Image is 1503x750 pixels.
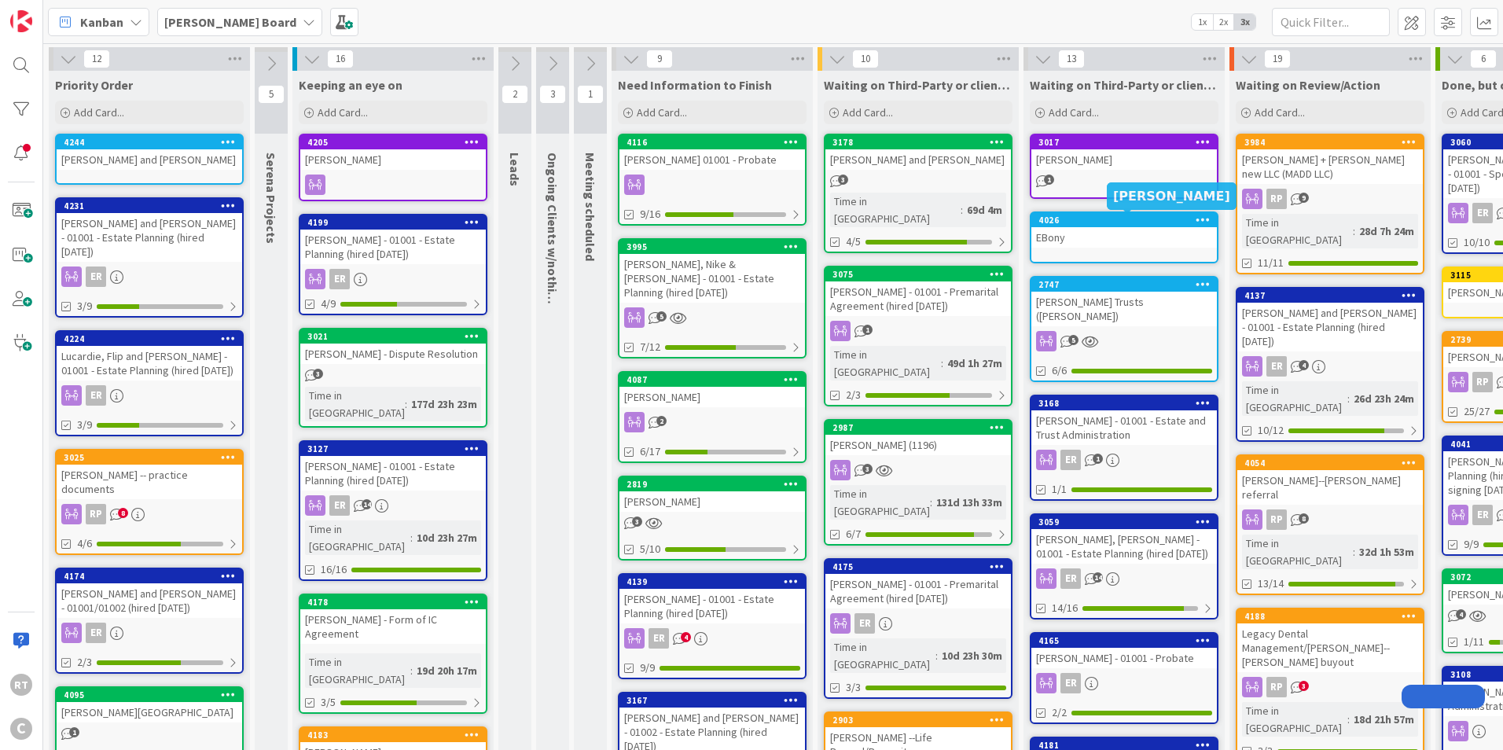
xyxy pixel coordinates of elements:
[1353,222,1355,240] span: :
[830,193,961,227] div: Time in [GEOGRAPHIC_DATA]
[577,85,604,104] span: 1
[64,571,242,582] div: 4174
[305,520,410,555] div: Time in [GEOGRAPHIC_DATA]
[1031,515,1217,564] div: 3059[PERSON_NAME], [PERSON_NAME] - 01001 - Estate Planning (hired [DATE])
[854,613,875,634] div: ER
[57,346,242,381] div: Lucardie, Flip and [PERSON_NAME] - 01001 - Estate Planning (hired [DATE])
[656,416,667,426] span: 2
[832,269,1011,280] div: 3075
[1234,14,1255,30] span: 3x
[321,694,336,711] span: 3/5
[619,477,805,512] div: 2819[PERSON_NAME]
[299,77,402,93] span: Keeping an eye on
[263,153,279,244] span: Serena Projects
[941,355,943,372] span: :
[407,395,481,413] div: 177d 23h 23m
[307,331,486,342] div: 3021
[627,695,805,706] div: 3167
[1052,362,1067,379] span: 6/6
[1244,290,1423,301] div: 4137
[77,298,92,314] span: 3/9
[86,267,106,287] div: ER
[321,561,347,578] span: 16/16
[619,135,805,170] div: 4116[PERSON_NAME] 01001 - Probate
[961,201,963,219] span: :
[69,727,79,737] span: 1
[57,465,242,499] div: [PERSON_NAME] -- practice documents
[57,213,242,262] div: [PERSON_NAME] and [PERSON_NAME] - 01001 - Estate Planning (hired [DATE])
[1237,609,1423,672] div: 4188Legacy Dental Management/[PERSON_NAME]--[PERSON_NAME] buyout
[846,679,861,696] span: 3/3
[830,638,935,673] div: Time in [GEOGRAPHIC_DATA]
[640,660,655,676] span: 9/9
[1266,356,1287,377] div: ER
[57,569,242,583] div: 4174
[1093,572,1103,583] span: 14
[1244,137,1423,148] div: 3984
[1031,648,1217,668] div: [PERSON_NAME] - 01001 - Probate
[1031,135,1217,170] div: 3017[PERSON_NAME]
[1031,515,1217,529] div: 3059
[64,200,242,211] div: 4231
[1052,704,1067,721] span: 2/2
[619,373,805,387] div: 4087
[619,373,805,407] div: 4087[PERSON_NAME]
[300,215,486,230] div: 4199
[1237,189,1423,209] div: RP
[1038,635,1217,646] div: 4165
[57,135,242,170] div: 4244[PERSON_NAME] and [PERSON_NAME]
[1266,677,1287,697] div: RP
[637,105,687,119] span: Add Card...
[86,623,106,643] div: ER
[300,215,486,264] div: 4199[PERSON_NAME] - 01001 - Estate Planning (hired [DATE])
[862,325,873,335] span: 1
[1237,289,1423,303] div: 4137
[1347,390,1350,407] span: :
[300,329,486,364] div: 3021[PERSON_NAME] - Dispute Resolution
[619,589,805,623] div: [PERSON_NAME] - 01001 - Estate Planning (hired [DATE])
[825,560,1011,574] div: 4175
[646,50,673,68] span: 9
[838,175,848,185] span: 3
[930,494,932,511] span: :
[619,149,805,170] div: [PERSON_NAME] 01001 - Probate
[852,50,879,68] span: 10
[57,583,242,618] div: [PERSON_NAME] and [PERSON_NAME] - 01001/01002 (hired [DATE])
[824,77,1012,93] span: Waiting on Third-Party or client (Active)
[57,332,242,381] div: 4224Lucardie, Flip and [PERSON_NAME] - 01001 - Estate Planning (hired [DATE])
[1237,623,1423,672] div: Legacy Dental Management/[PERSON_NAME]--[PERSON_NAME] buyout
[1266,189,1287,209] div: RP
[627,374,805,385] div: 4087
[1060,673,1081,693] div: ER
[329,495,350,516] div: ER
[656,311,667,322] span: 5
[57,702,242,722] div: [PERSON_NAME][GEOGRAPHIC_DATA]
[64,137,242,148] div: 4244
[410,662,413,679] span: :
[1244,611,1423,622] div: 4188
[1242,535,1353,569] div: Time in [GEOGRAPHIC_DATA]
[832,422,1011,433] div: 2987
[64,689,242,700] div: 4095
[582,153,598,261] span: Meeting scheduled
[825,574,1011,608] div: [PERSON_NAME] - 01001 - Premarital Agreement (hired [DATE])
[1031,135,1217,149] div: 3017
[1031,396,1217,445] div: 3168[PERSON_NAME] - 01001 - Estate and Trust Administration
[539,85,566,104] span: 3
[1237,677,1423,697] div: RP
[1242,214,1353,248] div: Time in [GEOGRAPHIC_DATA]
[825,281,1011,316] div: [PERSON_NAME] - 01001 - Premarital Agreement (hired [DATE])
[300,269,486,289] div: ER
[1031,292,1217,326] div: [PERSON_NAME] Trusts ([PERSON_NAME])
[1031,450,1217,470] div: ER
[57,332,242,346] div: 4224
[825,135,1011,149] div: 3178
[1464,536,1479,553] span: 9/9
[943,355,1006,372] div: 49d 1h 27m
[57,199,242,213] div: 4231
[57,199,242,262] div: 4231[PERSON_NAME] and [PERSON_NAME] - 01001 - Estate Planning (hired [DATE])
[300,456,486,491] div: [PERSON_NAME] - 01001 - Estate Planning (hired [DATE])
[57,450,242,465] div: 3025
[825,267,1011,316] div: 3075[PERSON_NAME] - 01001 - Premarital Agreement (hired [DATE])
[1031,149,1217,170] div: [PERSON_NAME]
